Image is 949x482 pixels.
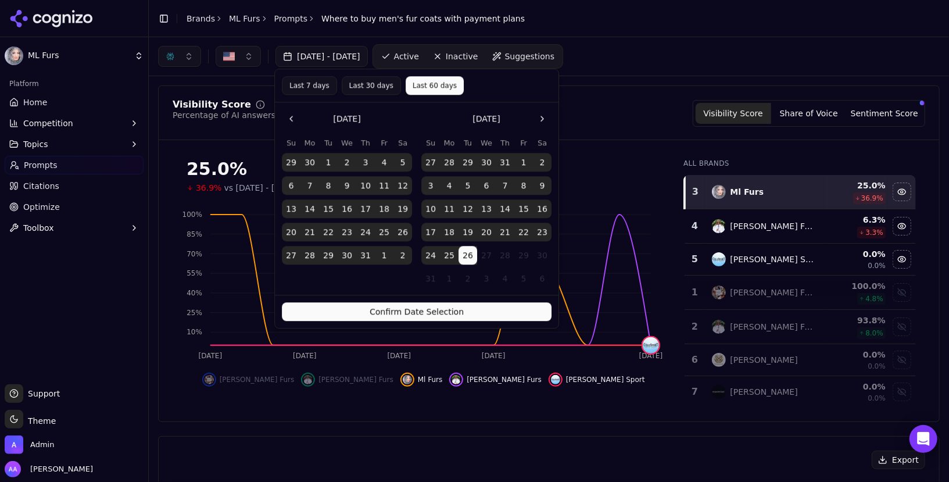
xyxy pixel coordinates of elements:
[482,352,506,360] tspan: [DATE]
[338,223,356,242] button: Wednesday, July 23rd, 2025, selected
[865,329,883,338] span: 8.0 %
[403,375,412,384] img: ml furs
[187,289,202,297] tspan: 40%
[199,352,223,360] tspan: [DATE]
[514,200,533,219] button: Friday, August 15th, 2025, selected
[5,74,144,93] div: Platform
[5,435,54,454] button: Open organization switcher
[293,352,317,360] tspan: [DATE]
[427,47,484,66] a: Inactive
[712,320,726,334] img: marc kaufman furs
[533,177,552,195] button: Saturday, August 9th, 2025, selected
[393,177,412,195] button: Saturday, July 12th, 2025, selected
[549,373,645,387] button: Hide cole sport data
[187,159,660,180] div: 25.0%
[406,76,464,95] button: Last 60 days
[893,283,911,302] button: Show henig furs data
[459,247,477,265] button: Today, Tuesday, August 26th, 2025, selected
[683,175,916,472] div: Data table
[689,353,700,367] div: 6
[421,153,440,172] button: Sunday, July 27th, 2025, selected
[440,247,459,265] button: Monday, August 25th, 2025, selected
[421,223,440,242] button: Sunday, August 17th, 2025, selected
[872,451,925,469] button: Export
[459,223,477,242] button: Tuesday, August 19th, 2025, selected
[282,137,300,148] th: Sunday
[356,200,375,219] button: Thursday, July 17th, 2025, selected
[300,223,319,242] button: Monday, July 21st, 2025, selected
[868,261,886,270] span: 0.0%
[533,109,552,128] button: Go to the Next Month
[452,375,461,384] img: kaufman furs
[696,103,771,124] button: Visibility Score
[282,137,412,265] table: July 2025
[712,185,726,199] img: ml furs
[356,153,375,172] button: Thursday, July 3rd, 2025, selected
[202,373,295,387] button: Show henig furs data
[375,177,393,195] button: Friday, July 11th, 2025, selected
[477,137,496,148] th: Wednesday
[300,153,319,172] button: Monday, June 30th, 2025, selected
[467,375,542,384] span: [PERSON_NAME] Furs
[865,294,883,304] span: 4.8 %
[477,223,496,242] button: Wednesday, August 20th, 2025, selected
[394,51,419,62] span: Active
[300,177,319,195] button: Monday, July 7th, 2025, selected
[449,373,542,387] button: Hide kaufman furs data
[282,200,300,219] button: Sunday, July 13th, 2025, selected
[388,352,411,360] tspan: [DATE]
[514,153,533,172] button: Friday, August 1st, 2025, selected
[187,230,202,238] tspan: 85%
[496,223,514,242] button: Thursday, August 21st, 2025, selected
[224,182,299,194] span: vs [DATE] - [DATE]
[868,362,886,371] span: 0.0%
[223,51,235,62] img: US
[282,76,337,95] button: Last 7 days
[685,276,916,310] tr: 1henig furs[PERSON_NAME] Furs100.0%4.8%Show henig furs data
[26,464,93,474] span: [PERSON_NAME]
[440,223,459,242] button: Monday, August 18th, 2025, selected
[5,114,144,133] button: Competition
[300,247,319,265] button: Monday, July 28th, 2025, selected
[893,217,911,235] button: Hide kaufman furs data
[893,183,911,201] button: Hide ml furs data
[689,252,700,266] div: 5
[356,247,375,265] button: Thursday, July 31st, 2025, selected
[826,349,886,360] div: 0.0 %
[23,388,60,399] span: Support
[486,47,561,66] a: Suggestions
[826,280,886,292] div: 100.0 %
[173,109,378,121] div: Percentage of AI answers that mention your brand
[685,244,916,276] tr: 5cole sport[PERSON_NAME] Sport0.0%0.0%Hide cole sport data
[23,201,60,213] span: Optimize
[533,223,552,242] button: Saturday, August 23rd, 2025, selected
[275,46,368,67] button: [DATE] - [DATE]
[282,153,300,172] button: Sunday, June 29th, 2025, selected
[730,220,818,232] div: [PERSON_NAME] Furs
[440,137,459,148] th: Monday
[685,209,916,244] tr: 4kaufman furs[PERSON_NAME] Furs6.3%3.3%Hide kaufman furs data
[533,137,552,148] th: Saturday
[356,177,375,195] button: Thursday, July 10th, 2025, selected
[393,153,412,172] button: Saturday, July 5th, 2025, selected
[712,385,726,399] img: maximilian
[477,153,496,172] button: Wednesday, July 30th, 2025, selected
[319,223,338,242] button: Tuesday, July 22nd, 2025, selected
[533,153,552,172] button: Saturday, August 2nd, 2025, selected
[514,177,533,195] button: Friday, August 8th, 2025, selected
[685,376,916,408] tr: 7maximilian[PERSON_NAME]0.0%0.0%Show maximilian data
[393,223,412,242] button: Saturday, July 26th, 2025, selected
[685,175,916,209] tr: 3ml fursMl Furs25.0%36.9%Hide ml furs data
[300,137,319,148] th: Monday
[187,329,202,337] tspan: 10%
[28,51,130,61] span: ML Furs
[826,248,886,260] div: 0.0 %
[826,180,886,191] div: 25.0 %
[730,186,764,198] div: Ml Furs
[893,250,911,269] button: Hide cole sport data
[187,270,202,278] tspan: 55%
[282,247,300,265] button: Sunday, July 27th, 2025, selected
[301,373,393,387] button: Show marc kaufman furs data
[847,103,922,124] button: Sentiment Score
[23,180,59,192] span: Citations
